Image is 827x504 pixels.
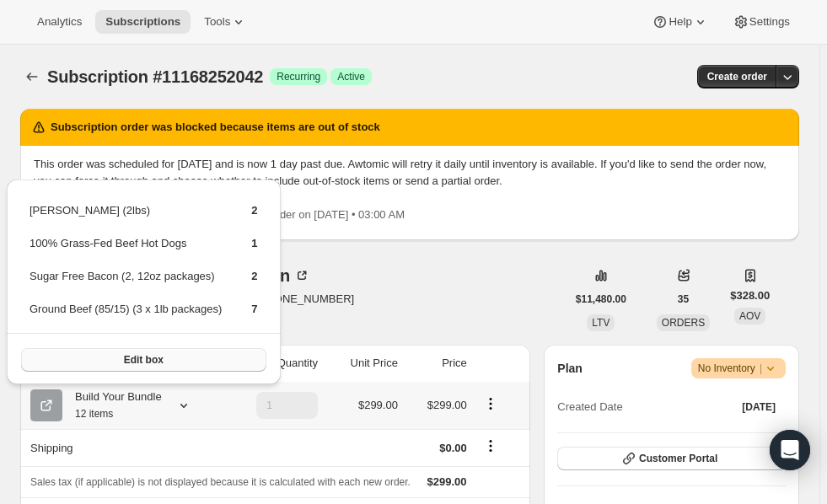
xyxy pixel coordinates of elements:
[592,317,610,329] span: LTV
[770,430,810,470] div: Open Intercom Messenger
[642,10,718,34] button: Help
[639,452,717,465] span: Customer Portal
[29,267,223,298] td: Sugar Free Bacon (2, 12oz packages)
[47,67,263,86] span: Subscription #11168252042
[739,310,760,322] span: AOV
[477,437,504,455] button: Shipping actions
[194,10,257,34] button: Tools
[20,65,44,88] button: Subscriptions
[251,237,257,249] span: 1
[124,353,164,367] span: Edit box
[29,300,223,331] td: Ground Beef (85/15) (3 x 1lb packages)
[730,287,770,304] span: $328.00
[662,317,705,329] span: ORDERS
[760,362,762,375] span: |
[698,360,779,377] span: No Inventory
[29,201,223,233] td: [PERSON_NAME] (2lbs)
[566,287,636,311] button: $11,480.00
[105,15,180,29] span: Subscriptions
[277,70,320,83] span: Recurring
[403,345,472,382] th: Price
[62,389,162,422] div: Build Your Bundle
[668,287,699,311] button: 35
[251,303,257,315] span: 7
[21,348,266,372] button: Edit box
[75,408,113,420] small: 12 items
[337,70,365,83] span: Active
[707,70,767,83] span: Create order
[557,360,583,377] h2: Plan
[251,270,257,282] span: 2
[427,399,467,411] span: $299.00
[20,429,223,466] th: Shipping
[27,10,92,34] button: Analytics
[251,204,257,217] span: 2
[358,399,398,411] span: $299.00
[323,345,403,382] th: Unit Price
[439,442,467,454] span: $0.00
[29,234,223,265] td: 100% Grass-Fed Beef Hot Dogs
[669,15,691,29] span: Help
[30,476,411,488] span: Sales tax (if applicable) is not displayed because it is calculated with each new order.
[742,400,776,414] span: [DATE]
[34,156,786,190] p: This order was scheduled for [DATE] and is now 1 day past due. Awtomic will retry it daily until ...
[678,292,689,306] span: 35
[95,10,191,34] button: Subscriptions
[749,15,790,29] span: Settings
[204,15,230,29] span: Tools
[557,399,622,416] span: Created Date
[722,10,800,34] button: Settings
[51,119,380,136] h2: Subscription order was blocked because items are out of stock
[427,475,467,488] span: $299.00
[37,15,82,29] span: Analytics
[557,447,786,470] button: Customer Portal
[697,65,777,88] button: Create order
[576,292,626,306] span: $11,480.00
[732,395,786,419] button: [DATE]
[477,394,504,413] button: Product actions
